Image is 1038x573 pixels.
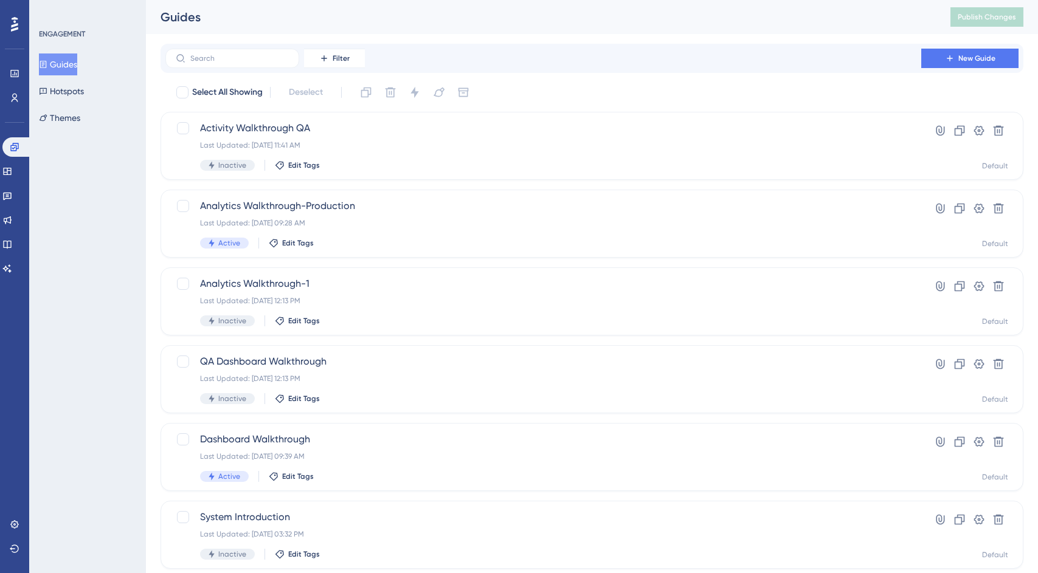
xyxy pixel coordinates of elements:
[950,7,1023,27] button: Publish Changes
[200,276,887,291] span: Analytics Walkthrough-1
[275,549,320,559] button: Edit Tags
[200,510,887,524] span: System Introduction
[982,239,1008,249] div: Default
[200,374,887,383] div: Last Updated: [DATE] 12:13 PM
[218,316,246,326] span: Inactive
[304,49,365,68] button: Filter
[278,81,334,103] button: Deselect
[200,199,887,213] span: Analytics Walkthrough-Production
[288,549,320,559] span: Edit Tags
[190,54,289,63] input: Search
[200,296,887,306] div: Last Updated: [DATE] 12:13 PM
[289,85,323,100] span: Deselect
[39,53,77,75] button: Guides
[161,9,920,26] div: Guides
[982,550,1008,560] div: Default
[275,394,320,403] button: Edit Tags
[275,316,320,326] button: Edit Tags
[288,316,320,326] span: Edit Tags
[218,238,240,248] span: Active
[200,218,887,228] div: Last Updated: [DATE] 09:28 AM
[200,354,887,369] span: QA Dashboard Walkthrough
[958,12,1016,22] span: Publish Changes
[921,49,1019,68] button: New Guide
[288,394,320,403] span: Edit Tags
[200,451,887,461] div: Last Updated: [DATE] 09:39 AM
[218,160,246,170] span: Inactive
[982,317,1008,326] div: Default
[200,529,887,539] div: Last Updated: [DATE] 03:32 PM
[333,53,350,63] span: Filter
[282,238,314,248] span: Edit Tags
[269,472,314,481] button: Edit Tags
[39,80,84,102] button: Hotspots
[39,107,80,129] button: Themes
[200,432,887,447] span: Dashboard Walkthrough
[218,472,240,481] span: Active
[982,394,1008,404] div: Default
[982,472,1008,482] div: Default
[200,121,887,136] span: Activity Walkthrough QA
[39,29,85,39] div: ENGAGEMENT
[982,161,1008,171] div: Default
[269,238,314,248] button: Edit Tags
[958,53,995,63] span: New Guide
[218,394,246,403] span: Inactive
[200,140,887,150] div: Last Updated: [DATE] 11:41 AM
[282,472,314,481] span: Edit Tags
[192,85,263,100] span: Select All Showing
[218,549,246,559] span: Inactive
[275,160,320,170] button: Edit Tags
[288,160,320,170] span: Edit Tags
